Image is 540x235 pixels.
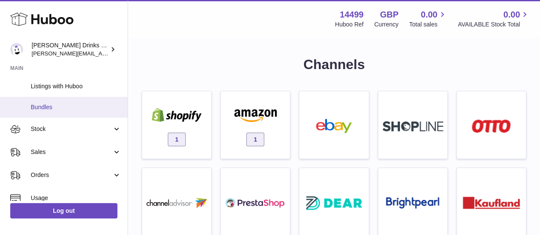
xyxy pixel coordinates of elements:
span: Bundles [31,103,121,111]
a: shopify 1 [146,96,207,154]
img: ebay [304,119,364,133]
span: AVAILABLE Stock Total [458,20,530,29]
img: roseta-kaufland [463,197,520,209]
img: roseta-dear [304,194,364,212]
div: Huboo Ref [335,20,364,29]
img: roseta-brightpearl [386,197,439,209]
span: 1 [168,133,186,146]
a: roseta-otto [461,96,522,154]
span: Stock [31,125,112,133]
img: daniel@zoosdrinks.com [10,43,23,56]
h1: Channels [142,55,526,74]
a: roseta-shopline [382,96,443,154]
span: 1 [246,133,264,146]
span: 0.00 [421,9,438,20]
a: amazon 1 [225,96,286,154]
img: amazon [225,108,286,122]
img: shopify [146,108,207,122]
a: ebay [304,96,364,154]
img: roseta-otto [472,119,511,133]
img: roseta-shopline [382,121,443,131]
strong: GBP [380,9,398,20]
a: roseta-kaufland [461,172,522,231]
span: [PERSON_NAME][EMAIL_ADDRESS][DOMAIN_NAME] [32,50,171,57]
a: roseta-prestashop [225,172,286,231]
a: roseta-dear [304,172,364,231]
span: Sales [31,148,112,156]
strong: 14499 [340,9,364,20]
img: roseta-channel-advisor [146,198,207,208]
img: roseta-prestashop [225,196,286,210]
a: 0.00 Total sales [409,9,447,29]
a: roseta-brightpearl [382,172,443,231]
span: 0.00 [503,9,520,20]
span: Orders [31,171,112,179]
a: roseta-channel-advisor [146,172,207,231]
span: Listings with Huboo [31,82,121,90]
span: Total sales [409,20,447,29]
span: Usage [31,194,121,202]
a: Log out [10,203,117,218]
a: 0.00 AVAILABLE Stock Total [458,9,530,29]
div: [PERSON_NAME] Drinks LTD (t/a Zooz) [32,41,108,58]
div: Currency [374,20,399,29]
